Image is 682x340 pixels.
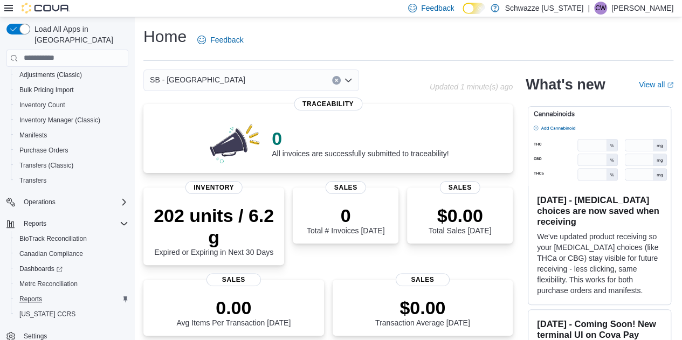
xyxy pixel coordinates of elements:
span: Reports [19,217,128,230]
button: [US_STATE] CCRS [11,307,133,322]
span: Reports [19,295,42,303]
span: Purchase Orders [19,146,68,155]
button: Adjustments (Classic) [11,67,133,82]
span: Reports [24,219,46,228]
span: Canadian Compliance [19,249,83,258]
span: Bulk Pricing Import [15,84,128,96]
button: Open list of options [344,76,353,85]
span: Sales [396,273,450,286]
span: Purchase Orders [15,144,128,157]
a: Purchase Orders [15,144,73,157]
button: Transfers (Classic) [11,158,133,173]
button: Manifests [11,128,133,143]
span: CW [595,2,606,15]
p: Schwazze [US_STATE] [505,2,583,15]
a: Dashboards [15,262,67,275]
h2: What's new [526,76,605,93]
p: [PERSON_NAME] [611,2,673,15]
a: Inventory Count [15,99,70,112]
a: Dashboards [11,261,133,276]
button: Purchase Orders [11,143,133,158]
span: Dashboards [15,262,128,275]
h1: Home [143,26,187,47]
div: Courtney Webb [594,2,607,15]
button: Inventory Manager (Classic) [11,113,133,128]
input: Dark Mode [463,3,485,14]
div: All invoices are successfully submitted to traceability! [272,128,449,158]
span: Feedback [421,3,454,13]
div: Transaction Average [DATE] [375,297,470,327]
img: 0 [207,121,263,164]
a: BioTrack Reconciliation [15,232,91,245]
span: Manifests [15,129,128,142]
p: $0.00 [375,297,470,318]
a: Canadian Compliance [15,247,87,260]
span: [US_STATE] CCRS [19,310,75,318]
svg: External link [667,82,673,88]
a: Bulk Pricing Import [15,84,78,96]
span: Transfers (Classic) [15,159,128,172]
span: Bulk Pricing Import [19,86,74,94]
span: Inventory Manager (Classic) [15,114,128,127]
span: Sales [326,181,366,194]
button: Canadian Compliance [11,246,133,261]
p: $0.00 [429,205,491,226]
a: Adjustments (Classic) [15,68,86,81]
button: BioTrack Reconciliation [11,231,133,246]
span: Traceability [294,98,362,110]
div: Avg Items Per Transaction [DATE] [176,297,291,327]
span: Adjustments (Classic) [15,68,128,81]
p: | [588,2,590,15]
span: Sales [206,273,260,286]
span: Metrc Reconciliation [15,277,128,290]
button: Operations [2,195,133,210]
div: Total # Invoices [DATE] [307,205,384,235]
button: Metrc Reconciliation [11,276,133,292]
a: [US_STATE] CCRS [15,308,80,321]
span: Load All Apps in [GEOGRAPHIC_DATA] [30,24,128,45]
a: Reports [15,293,46,306]
p: 0 [307,205,384,226]
h3: [DATE] - [MEDICAL_DATA] choices are now saved when receiving [537,195,662,227]
span: Inventory Manager (Classic) [19,116,100,124]
span: SB - [GEOGRAPHIC_DATA] [150,73,245,86]
span: Dashboards [19,265,63,273]
div: Total Sales [DATE] [429,205,491,235]
p: 0 [272,128,449,149]
span: Inventory [185,181,243,194]
span: BioTrack Reconciliation [19,234,87,243]
a: Transfers (Classic) [15,159,78,172]
button: Reports [2,216,133,231]
span: Transfers [19,176,46,185]
span: Adjustments (Classic) [19,71,82,79]
img: Cova [22,3,70,13]
span: Operations [24,198,56,206]
span: Canadian Compliance [15,247,128,260]
span: Metrc Reconciliation [19,280,78,288]
button: Inventory Count [11,98,133,113]
span: Inventory Count [15,99,128,112]
div: Expired or Expiring in Next 30 Days [152,205,275,256]
span: Transfers (Classic) [19,161,73,170]
span: Washington CCRS [15,308,128,321]
a: View allExternal link [639,80,673,89]
button: Clear input [332,76,341,85]
button: Reports [19,217,51,230]
p: 202 units / 6.2 g [152,205,275,248]
button: Reports [11,292,133,307]
span: Transfers [15,174,128,187]
span: Feedback [210,34,243,45]
p: Updated 1 minute(s) ago [430,82,513,91]
a: Transfers [15,174,51,187]
button: Bulk Pricing Import [11,82,133,98]
span: BioTrack Reconciliation [15,232,128,245]
button: Operations [19,196,60,209]
span: Inventory Count [19,101,65,109]
a: Inventory Manager (Classic) [15,114,105,127]
span: Sales [440,181,480,194]
span: Reports [15,293,128,306]
a: Metrc Reconciliation [15,277,82,290]
a: Manifests [15,129,51,142]
a: Feedback [193,29,247,51]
